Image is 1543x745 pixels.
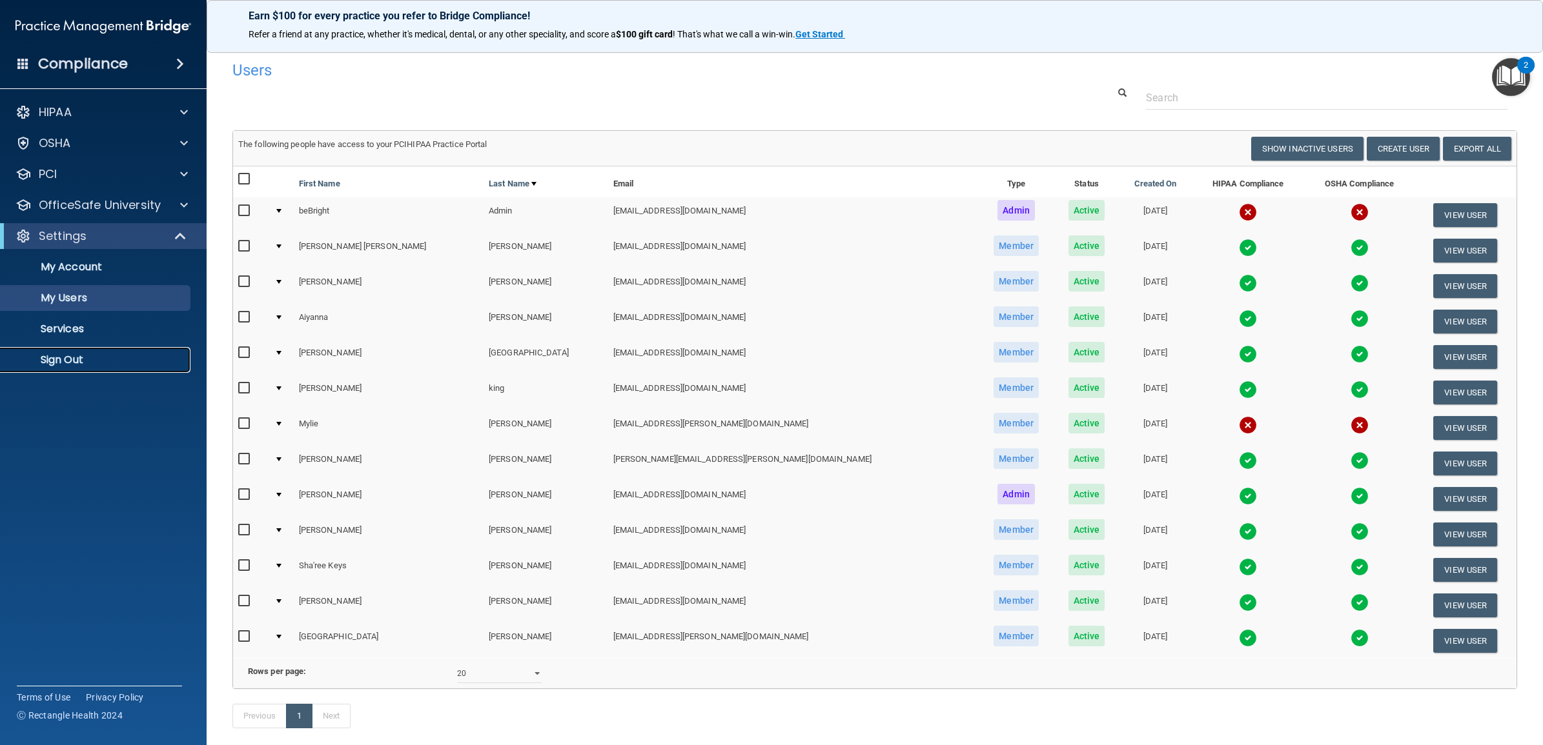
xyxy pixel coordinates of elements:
div: 2 [1524,65,1528,82]
td: [DATE] [1119,339,1192,375]
p: My Account [8,261,185,273]
p: Earn $100 for every practice you refer to Bridge Compliance! [249,10,1501,22]
p: PCI [39,166,57,182]
img: tick.e7d51cea.svg [1239,274,1257,292]
img: tick.e7d51cea.svg [1351,274,1369,292]
p: OfficeSafe University [39,197,161,213]
button: View User [1433,381,1497,404]
td: [EMAIL_ADDRESS][PERSON_NAME][DOMAIN_NAME] [608,623,979,658]
td: [PERSON_NAME] [294,517,484,552]
img: tick.e7d51cea.svg [1351,558,1369,576]
td: [PERSON_NAME] [294,481,484,517]
span: Active [1068,555,1105,575]
span: Member [994,590,1039,611]
td: [PERSON_NAME] [484,481,608,517]
td: [EMAIL_ADDRESS][DOMAIN_NAME] [608,552,979,588]
a: 1 [286,704,312,728]
td: [PERSON_NAME] [484,588,608,623]
p: OSHA [39,135,71,151]
td: [DATE] [1119,623,1192,658]
p: Sign Out [8,353,185,366]
img: tick.e7d51cea.svg [1351,239,1369,257]
td: [PERSON_NAME] [PERSON_NAME] [294,233,484,268]
span: Active [1068,377,1105,398]
span: Member [994,413,1039,433]
td: [EMAIL_ADDRESS][PERSON_NAME][DOMAIN_NAME] [608,410,979,446]
span: The following people have access to your PCIHIPAA Practice Portal [238,139,487,149]
td: [PERSON_NAME] [484,446,608,481]
a: OfficeSafe University [15,197,188,213]
td: [PERSON_NAME] [294,268,484,304]
a: HIPAA [15,104,188,120]
a: Previous [232,704,287,728]
span: Active [1068,306,1105,327]
th: Email [608,166,979,197]
span: Active [1068,519,1105,540]
button: View User [1433,522,1497,546]
a: OSHA [15,135,188,151]
p: HIPAA [39,104,72,120]
span: Member [994,377,1039,398]
strong: $100 gift card [616,29,673,39]
td: [DATE] [1119,197,1192,233]
span: Member [994,235,1039,256]
span: Active [1068,484,1105,504]
span: Member [994,306,1039,327]
td: [PERSON_NAME] [294,588,484,623]
b: Rows per page: [248,666,306,676]
span: ! That's what we call a win-win. [673,29,795,39]
td: Admin [484,197,608,233]
a: PCI [15,166,188,182]
img: cross.ca9f0e7f.svg [1351,203,1369,221]
th: HIPAA Compliance [1192,166,1304,197]
th: Status [1054,166,1119,197]
img: tick.e7d51cea.svg [1239,522,1257,541]
td: [EMAIL_ADDRESS][DOMAIN_NAME] [608,481,979,517]
span: Active [1068,200,1105,221]
img: tick.e7d51cea.svg [1239,629,1257,647]
button: View User [1433,203,1497,227]
img: tick.e7d51cea.svg [1351,345,1369,363]
span: Member [994,342,1039,363]
img: cross.ca9f0e7f.svg [1351,416,1369,434]
img: tick.e7d51cea.svg [1239,345,1257,363]
th: Type [978,166,1054,197]
img: tick.e7d51cea.svg [1351,593,1369,611]
button: View User [1433,310,1497,333]
td: [DATE] [1119,410,1192,446]
td: [PERSON_NAME] [294,339,484,375]
button: Create User [1367,137,1440,161]
img: cross.ca9f0e7f.svg [1239,416,1257,434]
button: View User [1433,487,1497,511]
td: [PERSON_NAME] [484,410,608,446]
img: cross.ca9f0e7f.svg [1239,203,1257,221]
button: View User [1433,239,1497,263]
td: beBright [294,197,484,233]
span: Admin [997,484,1035,504]
td: [EMAIL_ADDRESS][DOMAIN_NAME] [608,304,979,339]
td: [GEOGRAPHIC_DATA] [294,623,484,658]
td: [PERSON_NAME] [484,623,608,658]
input: Search [1146,86,1507,110]
td: [DATE] [1119,304,1192,339]
p: Services [8,323,185,335]
td: [DATE] [1119,446,1192,481]
span: Ⓒ Rectangle Health 2024 [17,709,123,722]
a: First Name [299,176,340,192]
span: Member [994,555,1039,575]
span: Active [1068,413,1105,433]
td: [DATE] [1119,552,1192,588]
img: tick.e7d51cea.svg [1239,239,1257,257]
img: tick.e7d51cea.svg [1239,310,1257,328]
img: PMB logo [15,14,191,39]
button: View User [1433,558,1497,582]
button: View User [1433,416,1497,440]
td: [EMAIL_ADDRESS][DOMAIN_NAME] [608,517,979,552]
th: OSHA Compliance [1304,166,1414,197]
a: Last Name [489,176,536,192]
span: Admin [997,200,1035,221]
img: tick.e7d51cea.svg [1351,381,1369,399]
span: Active [1068,626,1105,646]
td: [GEOGRAPHIC_DATA] [484,339,608,375]
span: Active [1068,271,1105,292]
